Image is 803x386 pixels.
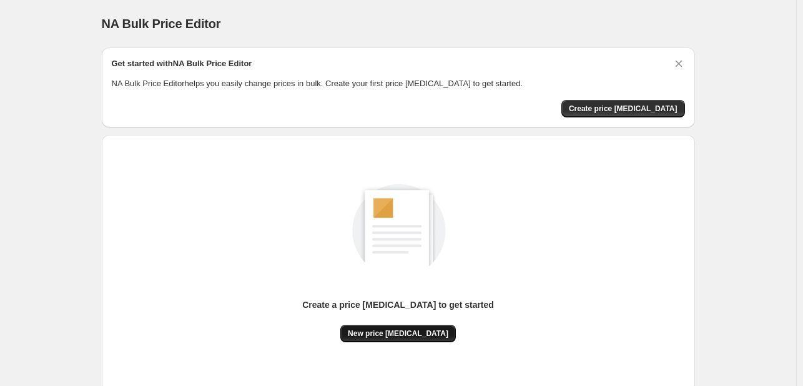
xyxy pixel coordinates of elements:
[348,329,448,339] span: New price [MEDICAL_DATA]
[112,77,685,90] p: NA Bulk Price Editor helps you easily change prices in bulk. Create your first price [MEDICAL_DAT...
[102,17,221,31] span: NA Bulk Price Editor
[112,57,252,70] h2: Get started with NA Bulk Price Editor
[569,104,677,114] span: Create price [MEDICAL_DATA]
[302,299,494,311] p: Create a price [MEDICAL_DATA] to get started
[672,57,685,70] button: Dismiss card
[340,325,456,342] button: New price [MEDICAL_DATA]
[561,100,685,117] button: Create price change job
